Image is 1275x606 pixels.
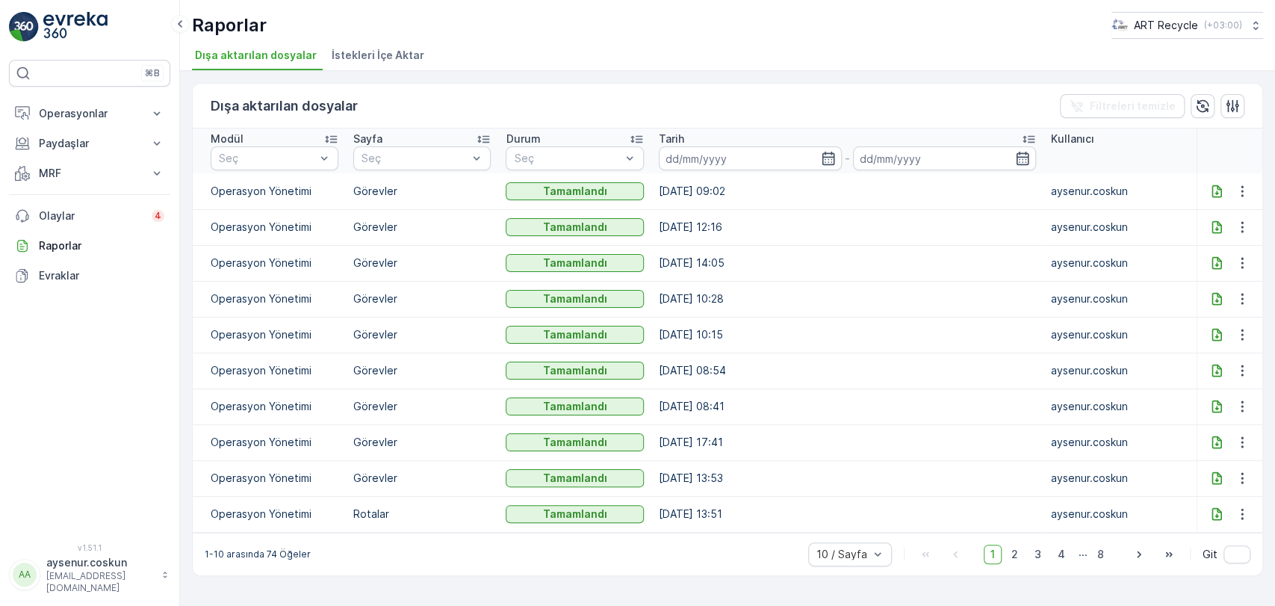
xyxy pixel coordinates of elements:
[506,469,644,487] button: Tamamlandı
[43,12,108,42] img: logo_light-DOdMpM7g.png
[506,362,644,380] button: Tamamlandı
[984,545,1002,564] span: 1
[543,184,607,199] p: Tamamlandı
[9,261,170,291] a: Evraklar
[1051,220,1189,235] p: aysenur.coskun
[353,327,491,342] p: Görevler
[1090,99,1176,114] p: Filtreleri temizle
[39,268,164,283] p: Evraklar
[13,563,37,587] div: AA
[211,256,338,270] p: Operasyon Yönetimi
[543,256,607,270] p: Tamamlandı
[1051,507,1189,522] p: aysenur.coskun
[1091,545,1111,564] span: 8
[211,507,338,522] p: Operasyon Yönetimi
[514,151,621,166] p: Seç
[353,184,491,199] p: Görevler
[1060,94,1185,118] button: Filtreleri temizle
[651,317,1043,353] td: [DATE] 10:15
[353,220,491,235] p: Görevler
[659,132,684,146] p: Tarih
[506,132,540,146] p: Durum
[543,220,607,235] p: Tamamlandı
[9,99,170,129] button: Operasyonlar
[211,220,338,235] p: Operasyon Yönetimi
[211,96,358,117] p: Dışa aktarılan dosyalar
[211,471,338,486] p: Operasyon Yönetimi
[211,184,338,199] p: Operasyon Yönetimi
[651,460,1043,496] td: [DATE] 13:53
[353,256,491,270] p: Görevler
[39,106,140,121] p: Operasyonlar
[9,201,170,231] a: Olaylar4
[1051,399,1189,414] p: aysenur.coskun
[362,151,468,166] p: Seç
[211,363,338,378] p: Operasyon Yönetimi
[543,435,607,450] p: Tamamlandı
[651,173,1043,209] td: [DATE] 09:02
[9,231,170,261] a: Raporlar
[219,151,315,166] p: Seç
[39,208,143,223] p: Olaylar
[353,435,491,450] p: Görevler
[353,291,491,306] p: Görevler
[506,290,644,308] button: Tamamlandı
[1051,545,1072,564] span: 4
[543,291,607,306] p: Tamamlandı
[506,433,644,451] button: Tamamlandı
[1079,545,1088,564] p: ...
[1203,547,1217,562] span: Git
[9,129,170,158] button: Paydaşlar
[195,48,317,63] span: Dışa aktarılan dosyalar
[651,245,1043,281] td: [DATE] 14:05
[39,136,140,151] p: Paydaşlar
[211,327,338,342] p: Operasyon Yönetimi
[543,363,607,378] p: Tamamlandı
[353,471,491,486] p: Görevler
[1051,184,1189,199] p: aysenur.coskun
[1051,256,1189,270] p: aysenur.coskun
[353,363,491,378] p: Görevler
[1051,471,1189,486] p: aysenur.coskun
[506,182,644,200] button: Tamamlandı
[211,399,338,414] p: Operasyon Yönetimi
[353,507,491,522] p: Rotalar
[543,327,607,342] p: Tamamlandı
[9,158,170,188] button: MRF
[506,505,644,523] button: Tamamlandı
[145,67,160,79] p: ⌘B
[651,353,1043,389] td: [DATE] 08:54
[506,218,644,236] button: Tamamlandı
[506,254,644,272] button: Tamamlandı
[46,570,154,594] p: [EMAIL_ADDRESS][DOMAIN_NAME]
[353,399,491,414] p: Görevler
[651,209,1043,245] td: [DATE] 12:16
[9,12,39,42] img: logo
[1134,18,1198,33] p: ART Recycle
[9,543,170,552] span: v 1.51.1
[543,507,607,522] p: Tamamlandı
[46,555,154,570] p: aysenur.coskun
[845,149,850,167] p: -
[9,555,170,594] button: AAaysenur.coskun[EMAIL_ADDRESS][DOMAIN_NAME]
[543,399,607,414] p: Tamamlandı
[211,291,338,306] p: Operasyon Yönetimi
[332,48,424,63] span: İstekleri İçe Aktar
[211,435,338,450] p: Operasyon Yönetimi
[506,326,644,344] button: Tamamlandı
[1051,363,1189,378] p: aysenur.coskun
[506,398,644,415] button: Tamamlandı
[211,132,243,146] p: Modül
[1005,545,1025,564] span: 2
[651,281,1043,317] td: [DATE] 10:28
[1111,17,1128,34] img: image_23.png
[1204,19,1242,31] p: ( +03:00 )
[853,146,1036,170] input: dd/mm/yyyy
[205,548,311,560] p: 1-10 arasında 74 Öğeler
[353,132,382,146] p: Sayfa
[155,210,161,222] p: 4
[1028,545,1048,564] span: 3
[192,13,267,37] p: Raporlar
[651,496,1043,532] td: [DATE] 13:51
[1051,291,1189,306] p: aysenur.coskun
